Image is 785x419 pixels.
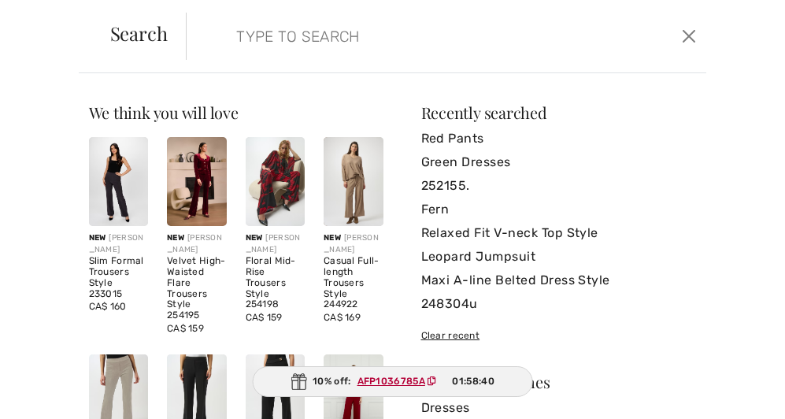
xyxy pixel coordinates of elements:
[421,174,697,198] a: 252155.
[246,312,283,323] span: CA$ 159
[89,233,106,243] span: New
[89,102,239,123] span: We think you will love
[421,245,697,269] a: Leopard Jumpsuit
[421,374,697,390] div: Trending searches
[452,374,494,388] span: 01:58:40
[421,127,697,150] a: Red Pants
[324,233,341,243] span: New
[421,105,697,121] div: Recently searched
[421,292,697,316] a: 248304u
[89,232,149,256] div: [PERSON_NAME]
[246,137,305,226] img: Floral Mid-Rise Trousers Style 254198. Black/red
[89,256,149,299] div: Slim Formal Trousers Style 233015
[324,137,383,226] img: Casual Full-length Trousers Style 244922. Deep cherry
[224,13,564,60] input: TYPE TO SEARCH
[89,301,127,312] span: CA$ 160
[421,150,697,174] a: Green Dresses
[89,137,149,226] img: Slim Formal Trousers Style 233015. Cabernet
[110,24,168,43] span: Search
[324,256,383,310] div: Casual Full-length Trousers Style 244922
[36,11,69,25] span: Help
[246,256,305,310] div: Floral Mid-Rise Trousers Style 254198
[246,233,263,243] span: New
[421,328,697,343] div: Clear recent
[167,137,227,226] img: Velvet High-Waisted Flare Trousers Style 254195. Burgundy
[246,232,305,256] div: [PERSON_NAME]
[421,198,697,221] a: Fern
[167,256,227,321] div: Velvet High-Waisted Flare Trousers Style 254195
[291,373,306,390] img: Gift.svg
[421,221,697,245] a: Relaxed Fit V-neck Top Style
[677,24,700,49] button: Close
[167,232,227,256] div: [PERSON_NAME]
[357,376,425,387] ins: AFP1036785A
[324,312,361,323] span: CA$ 169
[252,366,533,397] div: 10% off:
[167,233,184,243] span: New
[324,232,383,256] div: [PERSON_NAME]
[167,323,204,334] span: CA$ 159
[421,269,697,292] a: Maxi A-line Belted Dress Style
